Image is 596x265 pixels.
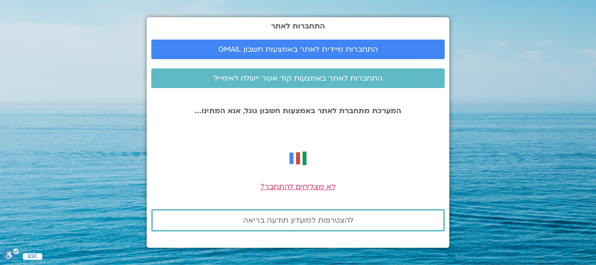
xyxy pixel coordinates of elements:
[260,182,336,192] a: לא מצליחים להתחבר?
[151,22,445,30] h2: התחברות לאתר
[243,216,353,224] span: להצטרפות למועדון תודעה בריאה
[151,107,445,115] p: המערכת מתחברת לאתר באמצעות חשבון גוגל, אנא המתינו...
[151,40,445,59] a: התחברות מיידית לאתר באמצעות חשבון GMAIL
[151,209,445,231] a: להצטרפות למועדון תודעה בריאה
[151,68,445,88] a: התחברות לאתר באמצעות קוד אשר יישלח לאימייל
[218,45,378,54] span: התחברות מיידית לאתר באמצעות חשבון GMAIL
[214,74,383,82] span: התחברות לאתר באמצעות קוד אשר יישלח לאימייל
